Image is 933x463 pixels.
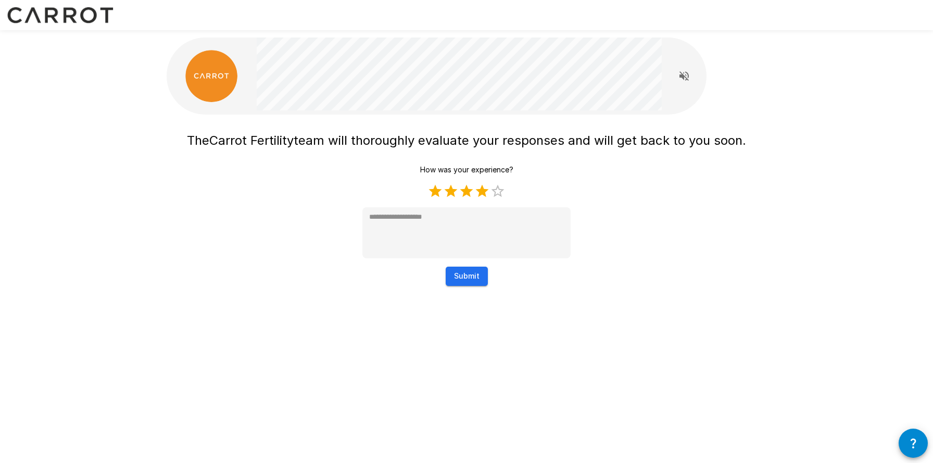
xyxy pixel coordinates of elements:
span: team will thoroughly evaluate your responses and will get back to you soon. [294,133,746,148]
p: How was your experience? [420,165,513,175]
button: Read questions aloud [674,66,695,86]
img: carrot_logo.png [185,50,237,102]
span: Carrot Fertility [209,133,294,148]
button: Submit [446,267,488,286]
span: The [187,133,209,148]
